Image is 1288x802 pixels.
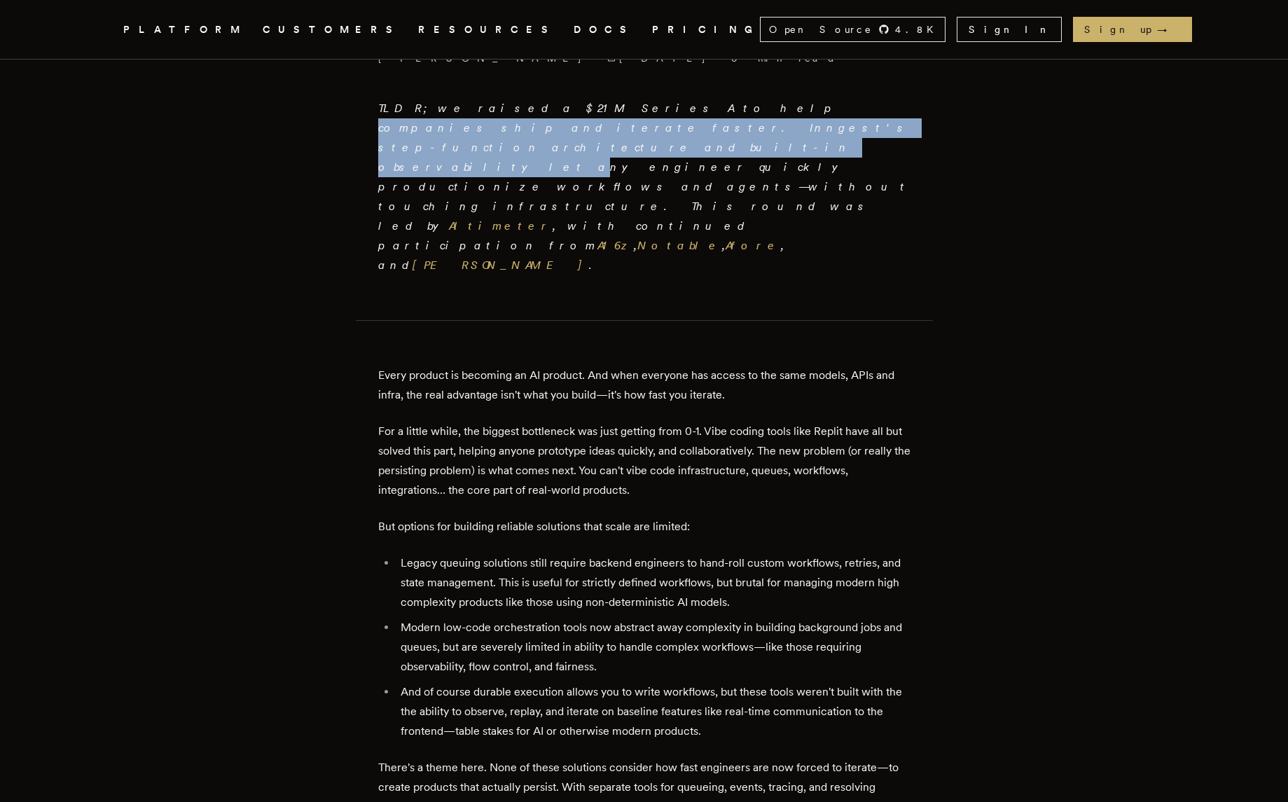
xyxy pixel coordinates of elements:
[413,258,589,272] a: [PERSON_NAME]
[574,21,635,39] a: DOCS
[396,682,910,741] li: And of course durable execution allows you to write workflows, but these tools weren't built with...
[957,17,1062,42] a: Sign In
[637,239,722,252] a: Notable
[418,21,557,39] button: RESOURCES
[396,553,910,612] li: Legacy queuing solutions still require backend engineers to hand-roll custom workflows, retries, ...
[597,239,634,252] a: A16z
[1157,22,1181,36] span: →
[769,22,873,36] span: Open Source
[396,618,910,677] li: Modern low-code orchestration tools now abstract away complexity in building background jobs and ...
[895,22,942,36] span: 4.8 K
[123,21,246,39] button: PLATFORM
[263,21,401,39] a: CUSTOMERS
[449,219,553,233] a: Altimeter
[378,366,910,405] p: Every product is becoming an AI product. And when everyone has access to the same models, APIs an...
[378,517,910,537] p: But options for building reliable solutions that scale are limited:
[378,102,910,272] em: TLDR; we raised a $21M Series A to help companies ship and iterate faster. Inngest's step-functio...
[1073,17,1192,42] a: Sign up
[378,422,910,500] p: For a little while, the biggest bottleneck was just getting from 0-1. Vibe coding tools like Repl...
[652,21,760,39] a: PRICING
[726,239,781,252] a: Afore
